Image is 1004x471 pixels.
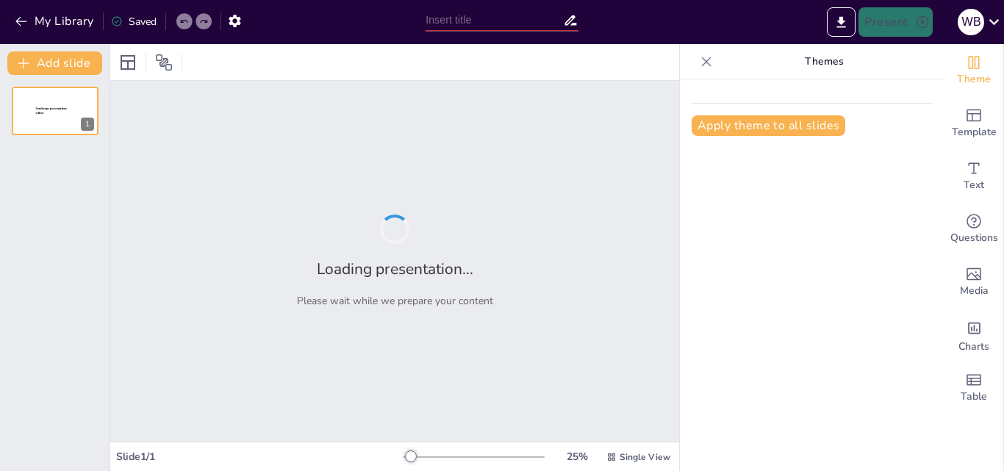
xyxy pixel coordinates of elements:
div: W B [958,9,984,35]
div: 25 % [559,450,595,464]
input: Insert title [426,10,563,31]
span: Media [960,283,989,299]
div: Add ready made slides [944,97,1003,150]
button: My Library [11,10,100,33]
button: W B [958,7,984,37]
button: Apply theme to all slides [692,115,845,136]
button: Export to PowerPoint [827,7,856,37]
div: Add text boxes [944,150,1003,203]
div: Layout [116,51,140,74]
div: 1 [12,87,98,135]
div: 1 [81,118,94,131]
span: Single View [620,451,670,463]
div: Slide 1 / 1 [116,450,404,464]
p: Themes [718,44,930,79]
span: Template [952,124,997,140]
div: Change the overall theme [944,44,1003,97]
div: Get real-time input from your audience [944,203,1003,256]
span: Text [964,177,984,193]
span: Theme [957,71,991,87]
span: Charts [958,339,989,355]
div: Add charts and graphs [944,309,1003,362]
button: Present [858,7,932,37]
span: Questions [950,230,998,246]
div: Add images, graphics, shapes or video [944,256,1003,309]
div: Saved [111,15,157,29]
span: Position [155,54,173,71]
h2: Loading presentation... [317,259,473,279]
p: Please wait while we prepare your content [297,294,493,308]
button: Add slide [7,51,102,75]
span: Sendsteps presentation editor [36,107,67,115]
span: Table [961,389,987,405]
div: Add a table [944,362,1003,414]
